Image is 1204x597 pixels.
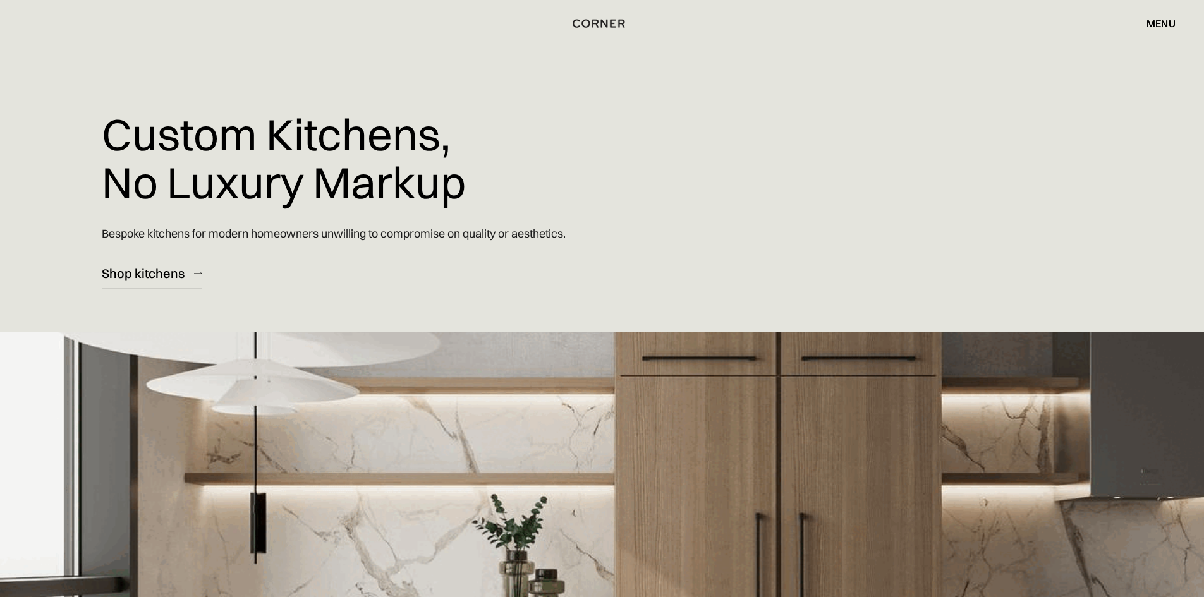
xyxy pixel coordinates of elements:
[1134,13,1176,34] div: menu
[102,265,185,282] div: Shop kitchens
[102,258,202,289] a: Shop kitchens
[1146,18,1176,28] div: menu
[102,215,566,251] p: Bespoke kitchens for modern homeowners unwilling to compromise on quality or aesthetics.
[557,15,647,32] a: home
[102,101,466,215] h1: Custom Kitchens, No Luxury Markup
